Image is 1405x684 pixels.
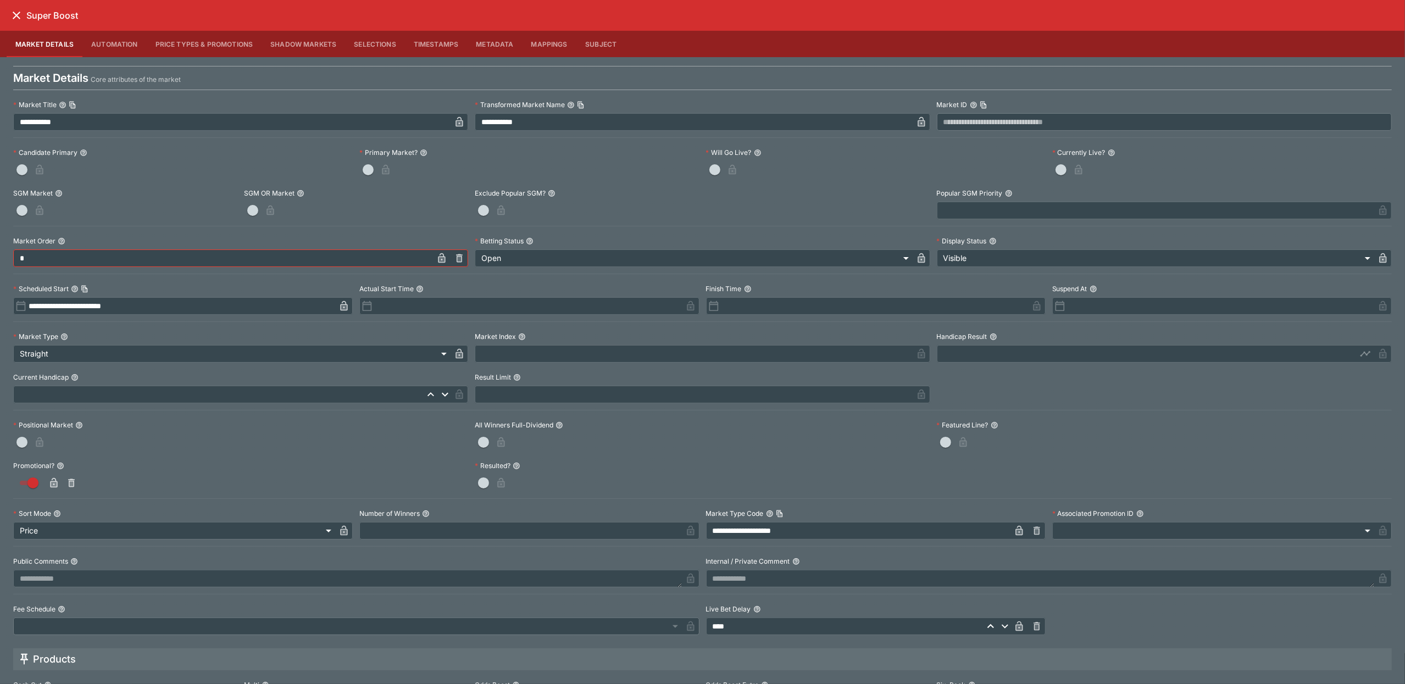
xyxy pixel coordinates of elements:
p: Market Title [13,100,57,109]
div: Straight [13,345,451,363]
button: Primary Market? [420,149,427,157]
p: Current Handicap [13,372,69,382]
button: Copy To Clipboard [69,101,76,109]
button: Scheduled StartCopy To Clipboard [71,285,79,293]
button: All Winners Full-Dividend [556,421,563,429]
p: Exclude Popular SGM? [475,188,546,198]
button: Actual Start Time [416,285,424,293]
button: Will Go Live? [754,149,762,157]
p: Scheduled Start [13,284,69,293]
p: Market Index [475,332,516,341]
button: Market TitleCopy To Clipboard [59,101,66,109]
p: Popular SGM Priority [937,188,1003,198]
p: Finish Time [706,284,742,293]
button: Market Details [7,31,82,57]
button: close [7,5,26,25]
button: Associated Promotion ID [1136,510,1144,518]
button: Positional Market [75,421,83,429]
button: Resulted? [513,462,520,470]
p: Primary Market? [359,148,418,157]
div: Visible [937,249,1374,267]
p: Internal / Private Comment [706,557,790,566]
button: Transformed Market NameCopy To Clipboard [567,101,575,109]
p: Resulted? [475,461,510,470]
button: Sort Mode [53,510,61,518]
p: Positional Market [13,420,73,430]
button: Betting Status [526,237,534,245]
button: Number of Winners [422,510,430,518]
p: Promotional? [13,461,54,470]
button: Fee Schedule [58,605,65,613]
p: Market Type Code [706,509,764,518]
button: Live Bet Delay [753,605,761,613]
p: Number of Winners [359,509,420,518]
button: Copy To Clipboard [81,285,88,293]
button: Copy To Clipboard [980,101,987,109]
div: Open [475,249,912,267]
h6: Super Boost [26,10,78,21]
p: SGM Market [13,188,53,198]
h5: Products [33,653,76,665]
button: Selections [345,31,405,57]
button: Market IDCopy To Clipboard [970,101,978,109]
div: Price [13,522,335,540]
button: SGM Market [55,190,63,197]
button: Currently Live? [1108,149,1115,157]
p: Suspend At [1052,284,1087,293]
button: Automation [82,31,147,57]
button: Price Types & Promotions [147,31,262,57]
button: Public Comments [70,558,78,565]
button: Market Type [60,333,68,341]
button: Metadata [467,31,522,57]
p: SGM OR Market [244,188,295,198]
button: Candidate Primary [80,149,87,157]
button: Market Order [58,237,65,245]
p: All Winners Full-Dividend [475,420,553,430]
button: Handicap Result [990,333,997,341]
p: Handicap Result [937,332,987,341]
p: Currently Live? [1052,148,1106,157]
p: Core attributes of the market [91,74,181,85]
p: Live Bet Delay [706,604,751,614]
button: Display Status [989,237,997,245]
p: Sort Mode [13,509,51,518]
p: Will Go Live? [706,148,752,157]
button: Subject [576,31,626,57]
p: Fee Schedule [13,604,55,614]
button: Market Index [518,333,526,341]
button: Promotional? [57,462,64,470]
p: Market ID [937,100,968,109]
button: Copy To Clipboard [776,510,784,518]
p: Display Status [937,236,987,246]
button: Finish Time [744,285,752,293]
p: Result Limit [475,372,511,382]
p: Transformed Market Name [475,100,565,109]
p: Market Type [13,332,58,341]
button: Copy To Clipboard [577,101,585,109]
p: Market Order [13,236,55,246]
p: Featured Line? [937,420,989,430]
button: Current Handicap [71,374,79,381]
button: Featured Line? [991,421,998,429]
button: Result Limit [513,374,521,381]
p: Associated Promotion ID [1052,509,1134,518]
p: Public Comments [13,557,68,566]
button: Exclude Popular SGM? [548,190,556,197]
h4: Market Details [13,71,88,85]
button: Shadow Markets [262,31,345,57]
button: Timestamps [405,31,468,57]
button: SGM OR Market [297,190,304,197]
p: Betting Status [475,236,524,246]
button: Market Type CodeCopy To Clipboard [766,510,774,518]
button: Suspend At [1090,285,1097,293]
p: Candidate Primary [13,148,77,157]
button: Popular SGM Priority [1005,190,1013,197]
p: Actual Start Time [359,284,414,293]
button: Mappings [523,31,576,57]
button: Internal / Private Comment [792,558,800,565]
